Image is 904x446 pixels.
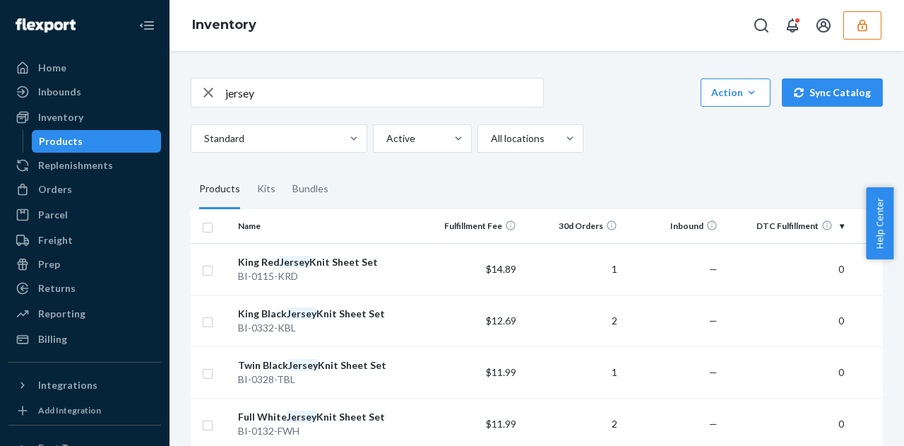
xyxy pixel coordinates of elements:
div: Inventory [38,110,83,124]
div: BI-0132-FWH [238,424,415,438]
a: Inventory [8,106,161,129]
div: Billing [38,332,67,346]
a: Replenishments [8,154,161,177]
div: Kits [257,170,275,209]
img: Flexport logo [16,18,76,33]
th: Inbound [623,209,724,243]
span: — [709,263,718,275]
span: $14.89 [486,263,516,275]
span: $12.69 [486,315,516,327]
button: Action [701,78,771,107]
div: Parcel [38,208,68,222]
a: Home [8,57,161,79]
div: Orders [38,182,72,196]
td: 0 [723,295,849,346]
a: Parcel [8,204,161,226]
div: Inbounds [38,85,81,99]
ol: breadcrumbs [181,5,268,46]
td: 0 [723,243,849,295]
button: Open account menu [809,11,838,40]
div: BI-0328-TBL [238,372,415,387]
a: Products [32,130,162,153]
td: 2 [522,295,623,346]
input: Standard [203,131,204,146]
div: BI-0115-KRD [238,269,415,283]
input: All locations [489,131,491,146]
em: Jersey [288,359,318,371]
div: Products [199,170,240,209]
div: Action [711,86,760,100]
span: — [709,315,718,327]
a: Inventory [192,17,256,33]
div: Home [38,61,66,75]
a: Reporting [8,303,161,325]
div: Prep [38,257,60,271]
span: $11.99 [486,366,516,378]
a: Add Integration [8,402,161,419]
div: Full White Knit Sheet Set [238,410,415,424]
a: Returns [8,277,161,300]
th: DTC Fulfillment [723,209,849,243]
em: Jersey [280,256,309,268]
span: $11.99 [486,418,516,430]
th: Name [232,209,421,243]
button: Integrations [8,374,161,397]
div: BI-0332-KBL [238,321,415,335]
div: Freight [38,233,73,247]
div: King Black Knit Sheet Set [238,307,415,321]
div: Integrations [38,378,97,392]
button: Open notifications [778,11,807,40]
em: Jersey [287,307,316,319]
button: Open Search Box [747,11,775,40]
div: Returns [38,281,76,295]
span: — [709,366,718,378]
input: Active [385,131,386,146]
div: Products [39,134,83,148]
td: 1 [522,346,623,398]
input: Search inventory by name or sku [225,78,543,107]
td: 0 [723,346,849,398]
button: Help Center [866,187,893,259]
a: Freight [8,229,161,252]
div: Add Integration [38,404,101,416]
a: Billing [8,328,161,351]
span: — [709,418,718,430]
div: King Red Knit Sheet Set [238,255,415,269]
a: Prep [8,253,161,276]
em: Jersey [287,411,316,423]
button: Close Navigation [133,11,161,40]
button: Sync Catalog [782,78,883,107]
a: Inbounds [8,81,161,103]
th: 30d Orders [522,209,623,243]
div: Replenishments [38,158,113,172]
div: Bundles [292,170,328,209]
a: Orders [8,178,161,201]
td: 1 [522,243,623,295]
th: Fulfillment Fee [422,209,523,243]
div: Twin Black Knit Sheet Set [238,358,415,372]
div: Reporting [38,307,85,321]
